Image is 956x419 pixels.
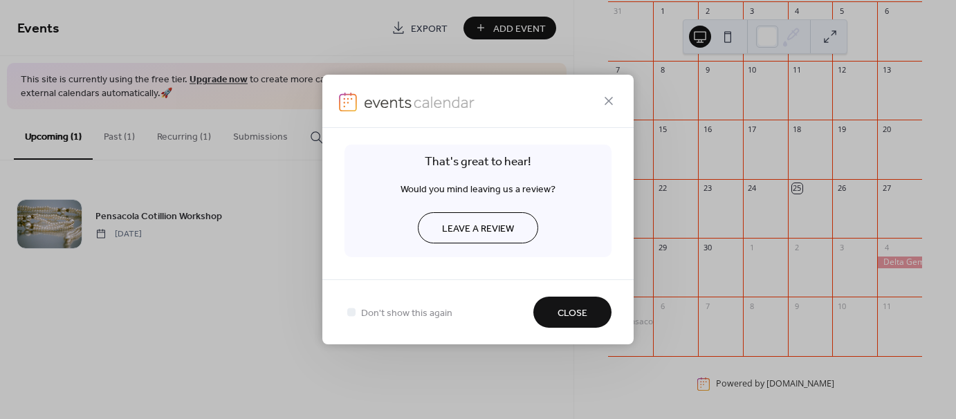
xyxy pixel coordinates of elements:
button: Close [533,297,612,328]
img: logo-icon [364,93,476,112]
span: Would you mind leaving us a review? [401,183,555,197]
img: logo-icon [339,93,357,112]
span: Leave a review [442,222,514,236]
span: That's great to hear! [425,153,531,172]
a: Leave a review [418,212,538,243]
span: Don't show this again [361,306,452,321]
span: Close [558,306,587,321]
